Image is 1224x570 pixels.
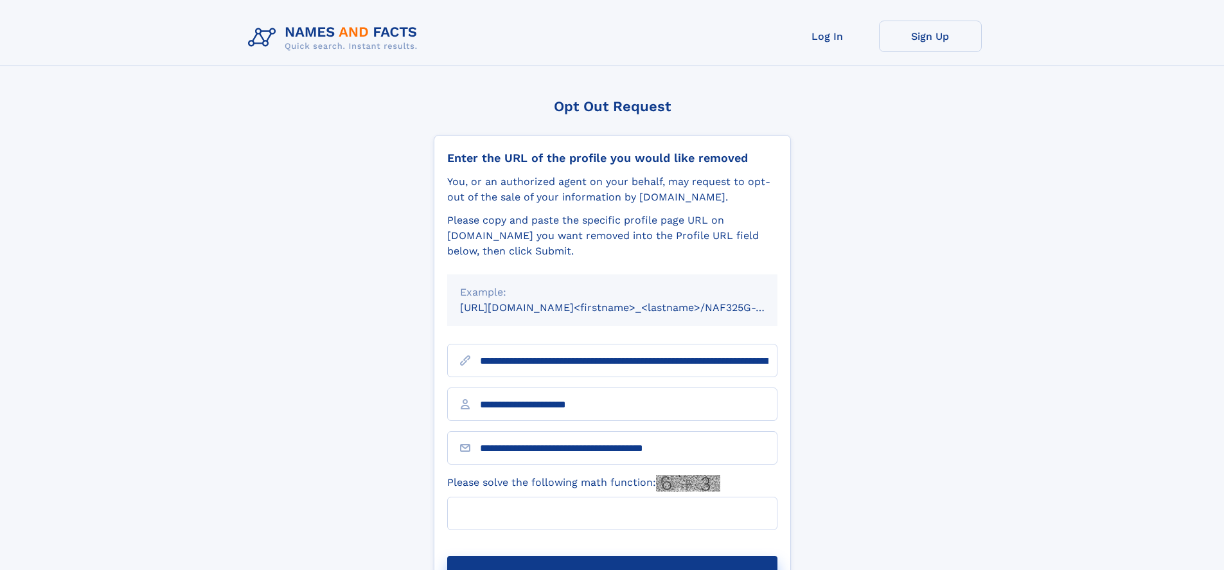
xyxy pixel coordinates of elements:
div: Opt Out Request [434,98,791,114]
a: Log In [776,21,879,52]
a: Sign Up [879,21,982,52]
label: Please solve the following math function: [447,475,720,492]
div: Please copy and paste the specific profile page URL on [DOMAIN_NAME] you want removed into the Pr... [447,213,777,259]
img: Logo Names and Facts [243,21,428,55]
div: Example: [460,285,765,300]
div: You, or an authorized agent on your behalf, may request to opt-out of the sale of your informatio... [447,174,777,205]
div: Enter the URL of the profile you would like removed [447,151,777,165]
small: [URL][DOMAIN_NAME]<firstname>_<lastname>/NAF325G-xxxxxxxx [460,301,802,314]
